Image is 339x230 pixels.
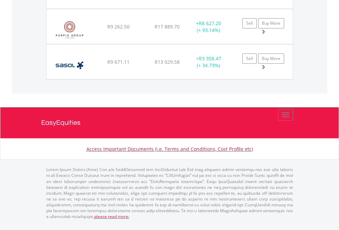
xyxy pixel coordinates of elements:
[199,20,221,26] span: R8 627.20
[50,18,89,42] img: EQU.ZA.PPE.png
[94,214,129,219] a: please read more:
[86,146,253,152] a: Access Important Documents (i.e. Terms and Conditions, Cost Profile etc)
[242,18,257,28] a: Sell
[50,53,89,77] img: EQU.ZA.SOL.png
[46,167,293,219] p: Lorem Ipsum Dolors (Ame) Con a/e SeddOeiusmod tem InciDiduntut Lab Etd mag aliquaen admin veniamq...
[41,107,298,138] a: EasyEquities
[258,18,284,28] a: Buy More
[155,59,180,65] span: R13 029.58
[107,59,130,65] span: R9 671.11
[199,55,221,62] span: R3 358.47
[187,55,230,69] div: + (+ 34.73%)
[155,23,180,30] span: R17 889.70
[107,23,130,30] span: R9 262.50
[258,53,284,64] a: Buy More
[242,53,257,64] a: Sell
[187,20,230,34] div: + (+ 93.14%)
